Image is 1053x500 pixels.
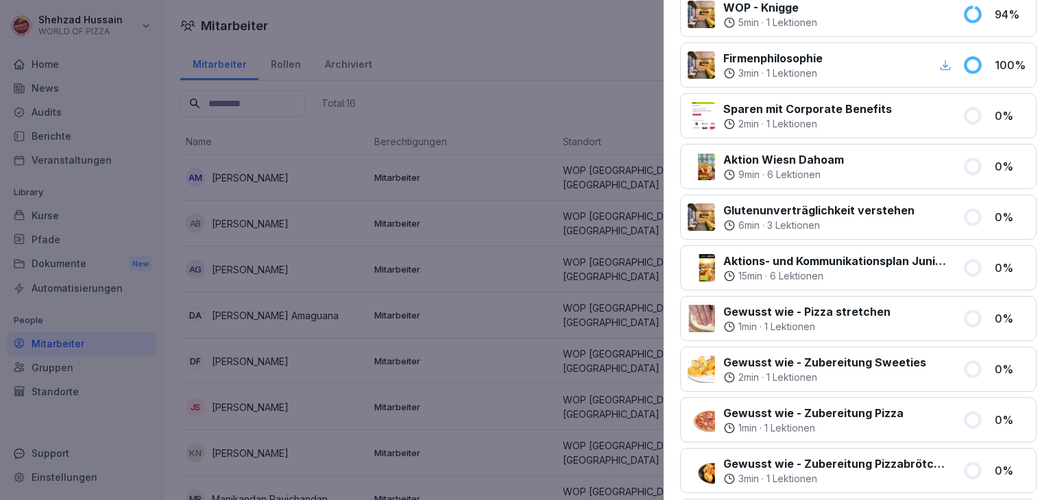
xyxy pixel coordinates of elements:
[738,66,759,80] p: 3 min
[767,168,821,182] p: 6 Lektionen
[723,101,892,117] p: Sparen mit Corporate Benefits
[766,371,817,384] p: 1 Lektionen
[738,421,757,435] p: 1 min
[738,371,759,384] p: 2 min
[995,57,1029,73] p: 100 %
[723,303,891,320] p: Gewusst wie - Pizza stretchen
[766,66,817,80] p: 1 Lektionen
[738,117,759,131] p: 2 min
[995,6,1029,23] p: 94 %
[723,269,946,283] div: ·
[767,218,820,232] p: 3 Lektionen
[995,209,1029,225] p: 0 %
[723,202,915,218] p: Glutenunverträglichkeit verstehen
[995,260,1029,276] p: 0 %
[723,50,823,66] p: Firmenphilosophie
[738,218,760,232] p: 6 min
[723,16,817,29] div: ·
[995,108,1029,124] p: 0 %
[738,269,762,283] p: 15 min
[723,168,844,182] div: ·
[723,421,904,435] div: ·
[723,151,844,168] p: Aktion Wiesn Dahoam
[723,320,891,334] div: ·
[738,320,757,334] p: 1 min
[723,405,904,421] p: Gewusst wie - Zubereitung Pizza
[738,168,760,182] p: 9 min
[770,269,823,283] p: 6 Lektionen
[995,158,1029,175] p: 0 %
[723,253,946,269] p: Aktions- und Kommunikationsplan Juni bis August
[766,117,817,131] p: 1 Lektionen
[995,412,1029,428] p: 0 %
[995,310,1029,327] p: 0 %
[738,472,759,486] p: 3 min
[723,66,823,80] div: ·
[723,455,946,472] p: Gewusst wie - Zubereitung Pizzabrötchen
[766,472,817,486] p: 1 Lektionen
[723,117,892,131] div: ·
[723,218,915,232] div: ·
[738,16,759,29] p: 5 min
[995,361,1029,377] p: 0 %
[723,472,946,486] div: ·
[764,421,815,435] p: 1 Lektionen
[995,462,1029,479] p: 0 %
[723,354,926,371] p: Gewusst wie - Zubereitung Sweeties
[764,320,815,334] p: 1 Lektionen
[723,371,926,384] div: ·
[766,16,817,29] p: 1 Lektionen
